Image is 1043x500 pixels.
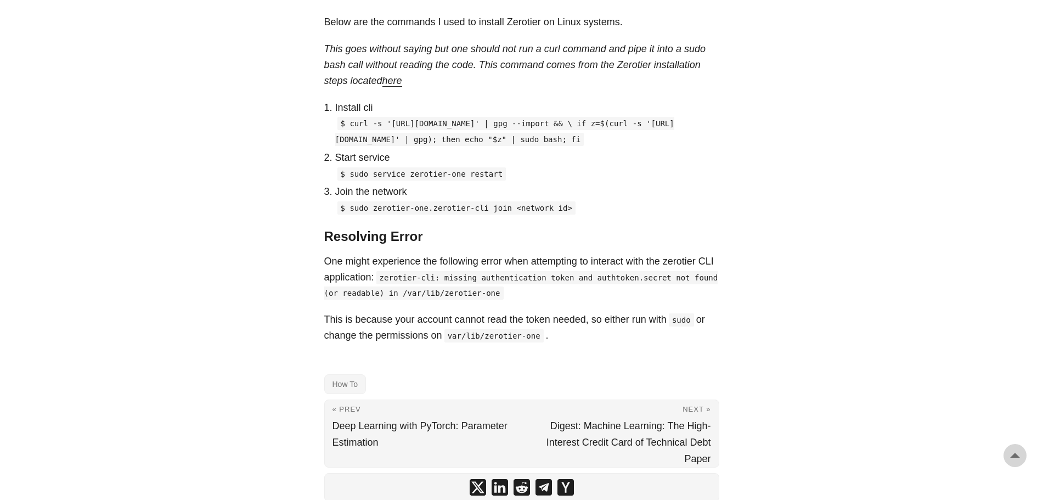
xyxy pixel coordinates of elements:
[337,201,576,215] code: $ sudo zerotier-one.zerotier-cli join <network id>
[332,405,361,413] span: « Prev
[444,329,544,342] code: var/lib/zerotier-one
[382,75,402,86] a: here
[335,100,719,116] p: Install cli
[324,254,719,301] p: One might experience the following error when attempting to interact with the zerotier CLI applic...
[669,313,694,327] code: sudo
[324,374,366,394] a: How To
[332,420,508,448] span: Deep Learning with PyTorch: Parameter Estimation
[492,479,508,496] a: share Install Zerotier CLI Linux on linkedin
[546,420,711,464] span: Digest: Machine Learning: The High-Interest Credit Card of Technical Debt Paper
[514,479,530,496] a: share Install Zerotier CLI Linux on reddit
[1003,444,1027,467] a: go to top
[324,312,719,344] p: This is because your account cannot read the token needed, so either run with or change the permi...
[335,117,674,146] code: $ curl -s '[URL][DOMAIN_NAME]' | gpg --import && \ if z=$(curl -s '[URL][DOMAIN_NAME]' | gpg); th...
[337,167,506,181] code: $ sudo service zerotier-one restart
[535,479,552,496] a: share Install Zerotier CLI Linux on telegram
[470,479,486,496] a: share Install Zerotier CLI Linux on x
[522,400,719,467] a: Next » Digest: Machine Learning: The High-Interest Credit Card of Technical Debt Paper
[324,229,719,245] h3: Resolving Error
[324,271,718,300] code: zerotier-cli: missing authentication token and authtoken.secret not found (or readable) in /var/l...
[324,43,706,86] em: This goes without saying but one should not run a curl command and pipe it into a sudo bash call ...
[335,150,719,166] p: Start service
[325,400,522,467] a: « Prev Deep Learning with PyTorch: Parameter Estimation
[557,479,574,496] a: share Install Zerotier CLI Linux on ycombinator
[683,405,711,413] span: Next »
[335,184,719,200] p: Join the network
[324,14,719,30] p: Below are the commands I used to install Zerotier on Linux systems.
